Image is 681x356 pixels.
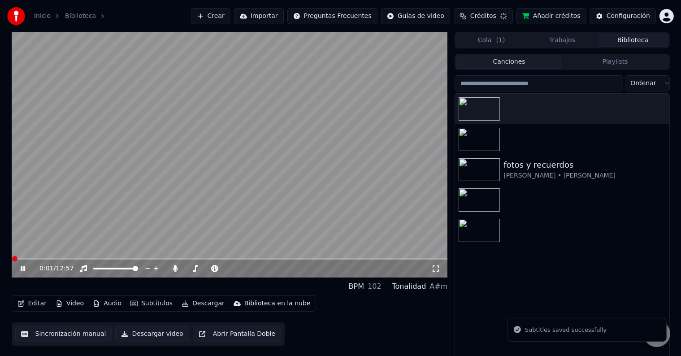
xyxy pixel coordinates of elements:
span: Ordenar [631,79,656,88]
span: 0:01 [39,264,53,273]
a: Biblioteca [65,12,96,21]
div: BPM [349,281,364,292]
button: Subtítulos [127,297,176,310]
div: Biblioteca en la nube [244,299,311,308]
button: Editar [14,297,50,310]
button: Configuración [590,8,656,24]
button: Añadir créditos [516,8,586,24]
div: / [39,264,61,273]
button: Importar [234,8,284,24]
button: Video [52,297,87,310]
button: Playlists [562,56,668,69]
button: Créditos [454,8,513,24]
button: Descargar [178,297,228,310]
nav: breadcrumb [34,12,110,21]
div: Configuración [607,12,650,21]
button: Biblioteca [598,34,668,47]
button: Descargar video [115,326,189,342]
button: Cola [456,34,527,47]
div: 102 [368,281,382,292]
a: Inicio [34,12,51,21]
img: youka [7,7,25,25]
button: Audio [89,297,125,310]
span: 12:57 [56,264,74,273]
div: Subtitles saved successfully [525,326,607,334]
button: Sincronización manual [15,326,112,342]
button: Canciones [456,56,562,69]
div: A#m [429,281,447,292]
div: [PERSON_NAME] • [PERSON_NAME] [503,171,665,180]
button: Abrir Pantalla Doble [193,326,281,342]
div: fotos y recuerdos [503,159,665,171]
button: Guías de video [381,8,450,24]
span: ( 1 ) [496,36,505,45]
button: Trabajos [527,34,598,47]
button: Crear [191,8,230,24]
div: Tonalidad [392,281,426,292]
span: Créditos [470,12,496,21]
button: Preguntas Frecuentes [287,8,377,24]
